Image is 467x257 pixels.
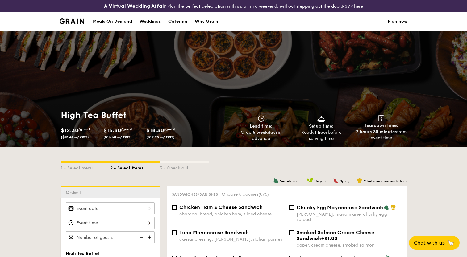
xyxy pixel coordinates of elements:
[60,18,85,24] a: Logotype
[378,115,384,121] img: icon-teardown.65201eee.svg
[146,135,175,139] span: ($19.95 w/ GST)
[61,135,89,139] span: ($13.41 w/ GST)
[103,127,121,134] span: $15.30
[66,190,84,195] span: Order 1
[297,212,402,222] div: [PERSON_NAME], mayonnaise, chunky egg spread
[179,230,249,235] span: Tuna Mayonnaise Sandwich
[356,129,397,134] strong: 2 hours 30 minutes
[93,12,132,31] div: Meals On Demand
[172,205,177,210] input: Chicken Ham & Cheese Sandwichcharcoal bread, chicken ham, sliced cheese
[388,12,408,31] a: Plan now
[136,231,145,243] img: icon-reduce.1d2dbef1.svg
[66,251,99,256] span: High Tea Buffet
[121,127,133,131] span: /guest
[164,127,176,131] span: /guest
[145,231,155,243] img: icon-add.58712e84.svg
[104,2,166,10] h4: A Virtual Wedding Affair
[321,235,337,241] span: +$1.00
[78,127,90,131] span: /guest
[136,12,165,31] a: Weddings
[309,124,334,129] span: Setup time:
[297,243,402,248] div: caper, cream cheese, smoked salmon
[179,211,284,217] div: charcoal bread, chicken ham, sliced cheese
[280,179,299,183] span: Vegetarian
[340,179,349,183] span: Spicy
[289,230,294,235] input: Smoked Salmon Cream Cheese Sandwich+$1.00caper, cream cheese, smoked salmon
[364,179,407,183] span: Chef's recommendation
[172,230,177,235] input: Tuna Mayonnaise Sandwichcaesar dressing, [PERSON_NAME], italian parsley
[409,236,460,250] button: Chat with us🦙
[172,192,218,197] span: Sandwiches/Danishes
[110,163,160,171] div: 2 - Select items
[384,204,389,210] img: icon-vegetarian.fe4039eb.svg
[354,129,409,141] div: from event time
[256,115,266,122] img: icon-clock.2db775ea.svg
[60,18,85,24] img: Grain
[195,12,218,31] div: Why Grain
[390,204,396,210] img: icon-chef-hat.a58ddaea.svg
[317,115,326,122] img: icon-dish.430c3a2e.svg
[253,130,278,135] strong: 5 weekdays
[168,12,187,31] div: Catering
[61,110,231,121] h1: High Tea Buffet
[342,4,363,9] a: RSVP here
[66,202,155,214] input: Event date
[61,163,110,171] div: 1 - Select menu
[258,192,269,197] span: (0/5)
[333,178,339,183] img: icon-spicy.37a8142b.svg
[414,240,445,246] span: Chat with us
[314,179,326,183] span: Vegan
[289,205,294,210] input: Chunky Egg Mayonnaise Sandwich[PERSON_NAME], mayonnaise, chunky egg spread
[146,127,164,134] span: $18.30
[294,129,349,142] div: Ready before serving time
[179,204,263,210] span: Chicken Ham & Cheese Sandwich
[307,178,313,183] img: icon-vegan.f8ff3823.svg
[222,192,269,197] span: Choose 5 courses
[447,239,455,247] span: 🦙
[315,130,328,135] strong: 1 hour
[191,12,222,31] a: Why Grain
[165,12,191,31] a: Catering
[89,12,136,31] a: Meals On Demand
[78,2,389,10] div: Plan the perfect celebration with us, all in a weekend, without stepping out the door.
[160,163,209,171] div: 3 - Check out
[365,123,398,128] span: Teardown time:
[250,124,273,129] span: Lead time:
[179,237,284,242] div: caesar dressing, [PERSON_NAME], italian parsley
[234,129,289,142] div: Order in advance
[273,178,279,183] img: icon-vegetarian.fe4039eb.svg
[66,231,155,243] input: Number of guests
[61,127,78,134] span: $12.30
[66,217,155,229] input: Event time
[140,12,161,31] div: Weddings
[297,230,374,241] span: Smoked Salmon Cream Cheese Sandwich
[357,178,362,183] img: icon-chef-hat.a58ddaea.svg
[297,205,383,210] span: Chunky Egg Mayonnaise Sandwich
[103,135,132,139] span: ($16.68 w/ GST)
